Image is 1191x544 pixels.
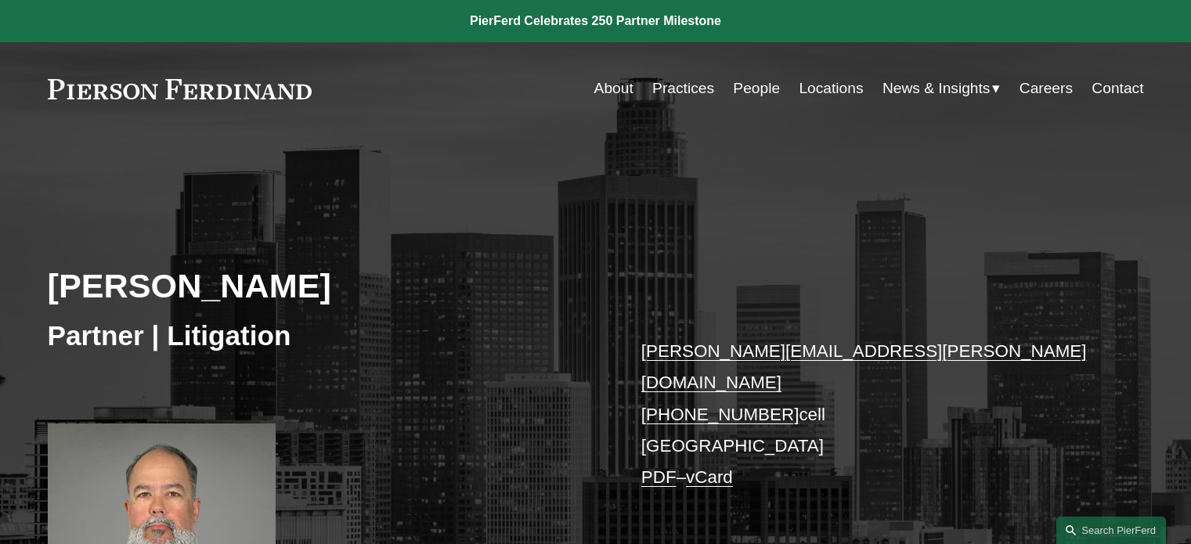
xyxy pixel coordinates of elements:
[799,74,863,103] a: Locations
[882,75,991,103] span: News & Insights
[641,336,1098,494] p: cell [GEOGRAPHIC_DATA] –
[641,405,799,424] a: [PHONE_NUMBER]
[652,74,714,103] a: Practices
[1056,517,1166,544] a: Search this site
[48,265,596,306] h2: [PERSON_NAME]
[641,467,677,487] a: PDF
[1092,74,1143,103] a: Contact
[641,341,1087,392] a: [PERSON_NAME][EMAIL_ADDRESS][PERSON_NAME][DOMAIN_NAME]
[594,74,633,103] a: About
[882,74,1001,103] a: folder dropdown
[733,74,780,103] a: People
[686,467,733,487] a: vCard
[48,319,596,353] h3: Partner | Litigation
[1020,74,1073,103] a: Careers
